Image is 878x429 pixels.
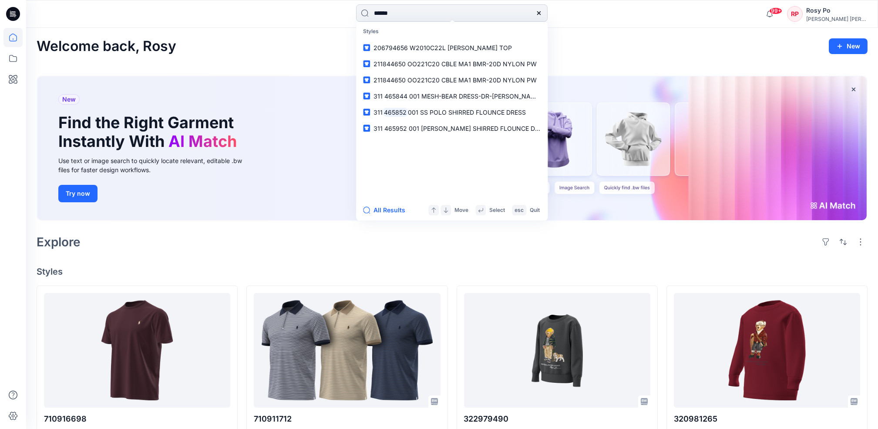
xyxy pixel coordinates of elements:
[806,5,867,16] div: Rosy Po
[373,76,537,84] span: 211844650 OO221C20 CBLE MA1 BMR-20D NYLON PW
[358,40,546,56] a: 206794656 W2010C22L [PERSON_NAME] TOP
[454,206,468,215] p: Move
[373,109,383,116] span: 311
[769,7,782,14] span: 99+
[254,413,440,425] p: 710911712
[37,38,176,54] h2: Welcome back, Rosy
[373,44,512,51] span: 206794656 W2010C22L [PERSON_NAME] TOP
[674,293,860,408] a: 320981265
[373,92,542,100] span: 311 465844 001 MESH-BEAR DRESS-DR-[PERSON_NAME]
[62,94,76,105] span: New
[787,6,803,22] div: RP
[829,38,868,54] button: New
[358,56,546,72] a: 211844650 OO221C20 CBLE MA1 BMR-20D NYLON PW
[674,413,860,425] p: 320981265
[373,125,550,132] span: 311 465952 001 [PERSON_NAME] SHIRRED FLOUNCE DRESS
[373,60,537,68] span: 211844650 OO221C20 CBLE MA1 BMR-20D NYLON PW
[168,132,237,151] span: AI Match
[464,413,650,425] p: 322979490
[58,113,241,151] h1: Find the Right Garment Instantly With
[358,24,546,40] p: Styles
[464,293,650,408] a: 322979490
[358,88,546,104] a: 311 465844 001 MESH-BEAR DRESS-DR-[PERSON_NAME]
[44,293,230,408] a: 710916698
[408,109,526,116] span: 001 SS POLO SHIRRED FLOUNCE DRESS
[363,205,411,215] button: All Results
[254,293,440,408] a: 710911712
[358,72,546,88] a: 211844650 OO221C20 CBLE MA1 BMR-20D NYLON PW
[530,206,540,215] p: Quit
[37,266,868,277] h4: Styles
[37,235,81,249] h2: Explore
[358,120,546,136] a: 311 465952 001 [PERSON_NAME] SHIRRED FLOUNCE DRESS
[515,206,524,215] p: esc
[489,206,505,215] p: Select
[358,104,546,120] a: 311465852001 SS POLO SHIRRED FLOUNCE DRESS
[58,156,254,174] div: Use text or image search to quickly locate relevant, editable .bw files for faster design workflows.
[383,107,408,117] mark: 465852
[806,16,867,22] div: [PERSON_NAME] [PERSON_NAME]
[58,185,98,202] button: Try now
[44,413,230,425] p: 710916698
